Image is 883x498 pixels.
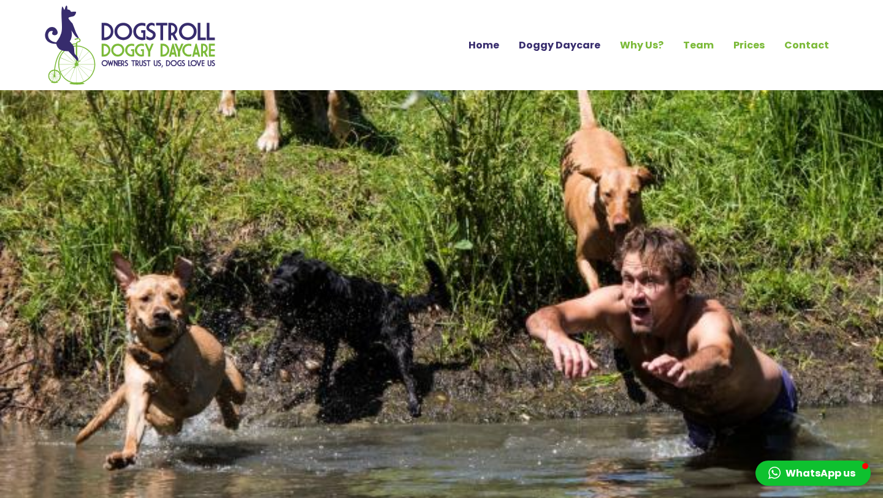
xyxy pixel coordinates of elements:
[509,35,610,56] a: Doggy Daycare
[44,5,216,85] img: Home
[774,35,839,56] a: Contact
[610,35,673,56] a: Why Us?
[459,35,509,56] a: Home
[673,35,724,56] a: Team
[724,35,774,56] a: Prices
[755,461,871,486] button: WhatsApp us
